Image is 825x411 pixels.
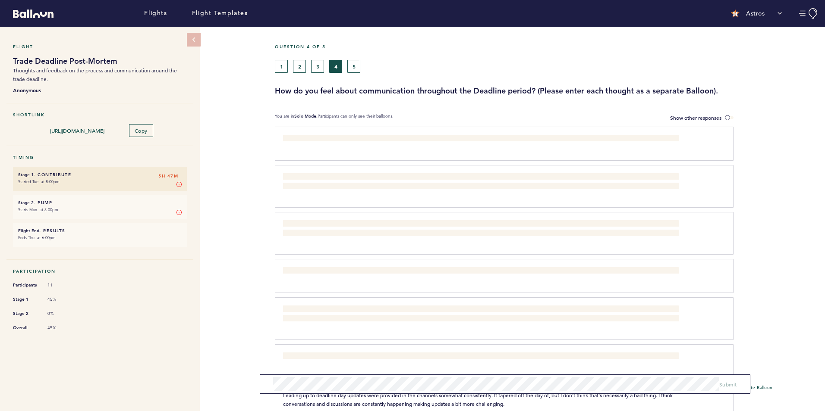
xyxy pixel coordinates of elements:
span: I think the communication in [GEOGRAPHIC_DATA] was a bit inconsistent and led to challenges contr... [283,353,622,360]
h5: Shortlink [13,112,187,118]
span: I feel like our interactions with other teams improved. We had more ongoing dialogue from differe... [283,268,532,275]
span: Show other responses [670,114,721,121]
span: 0% [47,311,73,317]
button: 2 [293,60,306,73]
span: 45% [47,325,73,331]
span: Thoughts and feedback on the process and communication around the trade deadline. [13,67,177,82]
span: Participants [13,281,39,290]
span: Up until deadline day, we did an okay job positing relevant updates in the team channels. Sometim... [283,174,679,190]
small: Stage 2 [18,200,34,205]
span: 45% [47,296,73,302]
h6: - Results [18,228,182,234]
button: Copy [129,124,153,137]
h6: - Pump [18,200,182,205]
span: Copy [135,127,148,134]
span: 11 [47,282,73,288]
svg: Balloon [13,9,54,18]
span: Stage 2 [13,309,39,318]
b: Anonymous [13,86,187,94]
a: Flights [144,9,167,18]
time: Started Tue. at 8:00pm [18,179,60,184]
span: Submit [719,381,737,388]
button: Astros [727,5,786,22]
button: 3 [311,60,324,73]
button: 1 [275,60,288,73]
h5: Question 4 of 5 [275,44,819,50]
button: Manage Account [799,8,819,19]
span: 5H 47M [158,172,178,181]
a: Flight Templates [192,9,248,18]
h5: Flight [13,44,187,50]
span: Overall [13,324,39,332]
b: Solo Mode. [294,113,318,119]
small: Stage 1 [18,172,34,177]
time: Ends Thu. at 6:00pm [18,235,56,240]
h6: - Contribute [18,172,182,177]
span: The smaller group meetings seemed to work better with [PERSON_NAME] overall. [283,136,474,143]
span: I don't think we did a great job including people that weren't in the small group meetings in our... [283,221,679,237]
p: Astros [746,9,765,18]
h5: Participation [13,268,187,274]
button: Submit [719,380,737,389]
span: Leading up to deadline day updates were provided in the channels somewhat consistently. It tapere... [283,392,674,407]
time: Starts Mon. at 3:00pm [18,207,58,212]
h3: How do you feel about communication throughout the Deadline period? (Please enter each thought as... [275,86,819,96]
button: 4 [329,60,342,73]
span: There were times when people would be entirely out on a player or concept seemingly without evide... [283,306,670,322]
a: Balloon [6,9,54,18]
button: 5 [347,60,360,73]
p: You are in Participants can only see their balloons. [275,113,394,122]
span: Stage 1 [13,295,39,304]
h1: Trade Deadline Post-Mortem [13,56,187,66]
small: Flight End [18,228,39,234]
h5: Timing [13,155,187,160]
